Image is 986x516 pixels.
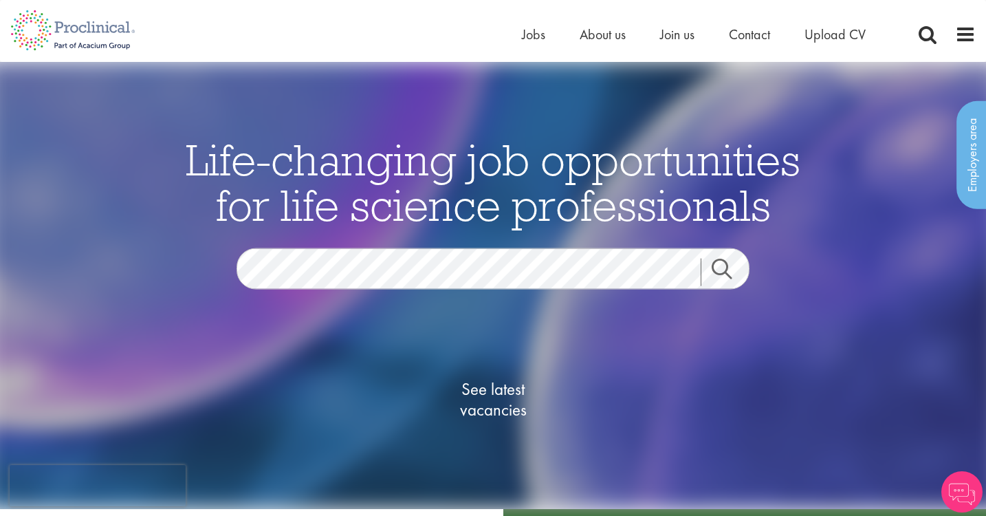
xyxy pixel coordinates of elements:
[941,471,983,513] img: Chatbot
[186,131,800,232] span: Life-changing job opportunities for life science professionals
[580,25,626,43] a: About us
[804,25,866,43] a: Upload CV
[424,323,562,475] a: See latestvacancies
[10,465,186,506] iframe: reCAPTCHA
[424,378,562,420] span: See latest vacancies
[701,258,760,286] a: Job search submit button
[522,25,545,43] a: Jobs
[660,25,694,43] a: Join us
[729,25,770,43] a: Contact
